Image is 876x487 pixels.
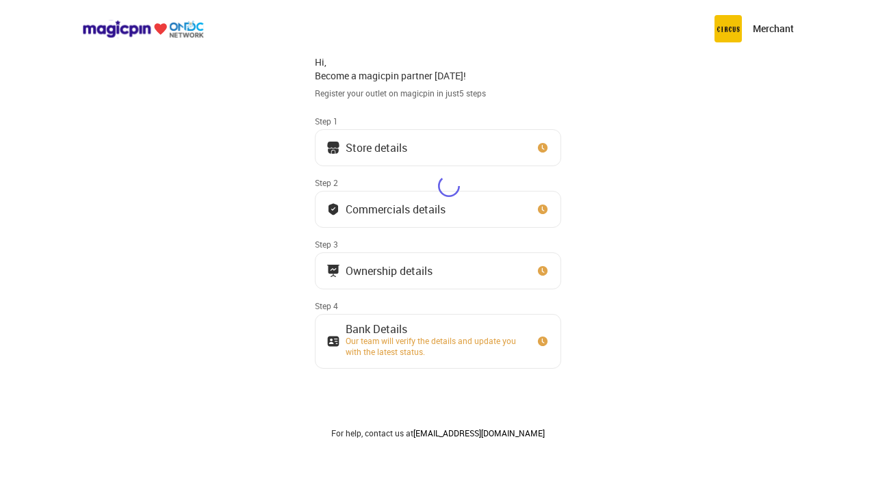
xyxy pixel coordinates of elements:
[536,202,550,216] img: clock_icon_new.67dbf243.svg
[346,267,433,274] div: Ownership details
[315,252,561,289] button: Ownership details
[315,191,561,228] button: Commercials details
[326,264,340,278] img: commercials_icon.983f7837.svg
[82,20,204,38] img: ondc-logo-new-small.8a59708e.svg
[346,326,524,332] div: Bank Details
[536,264,550,278] img: clock_icon_new.67dbf243.svg
[753,22,794,36] p: Merchant
[315,300,561,311] div: Step 4
[326,202,340,216] img: bank_details_tick.fdc3558c.svg
[346,206,446,213] div: Commercials details
[413,427,545,438] a: [EMAIL_ADDRESS][DOMAIN_NAME]
[714,15,742,42] img: circus.b677b59b.png
[536,141,550,155] img: clock_icon_new.67dbf243.svg
[536,334,550,348] img: clock_icon_new.67dbf243.svg
[315,314,561,369] button: Bank DetailsOur team will verify the details and update you with the latest status.
[315,239,561,250] div: Step 3
[326,334,340,348] img: ownership_icon.37569ceb.svg
[315,427,561,438] div: For help, contact us at
[346,335,524,357] div: Our team will verify the details and update you with the latest status.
